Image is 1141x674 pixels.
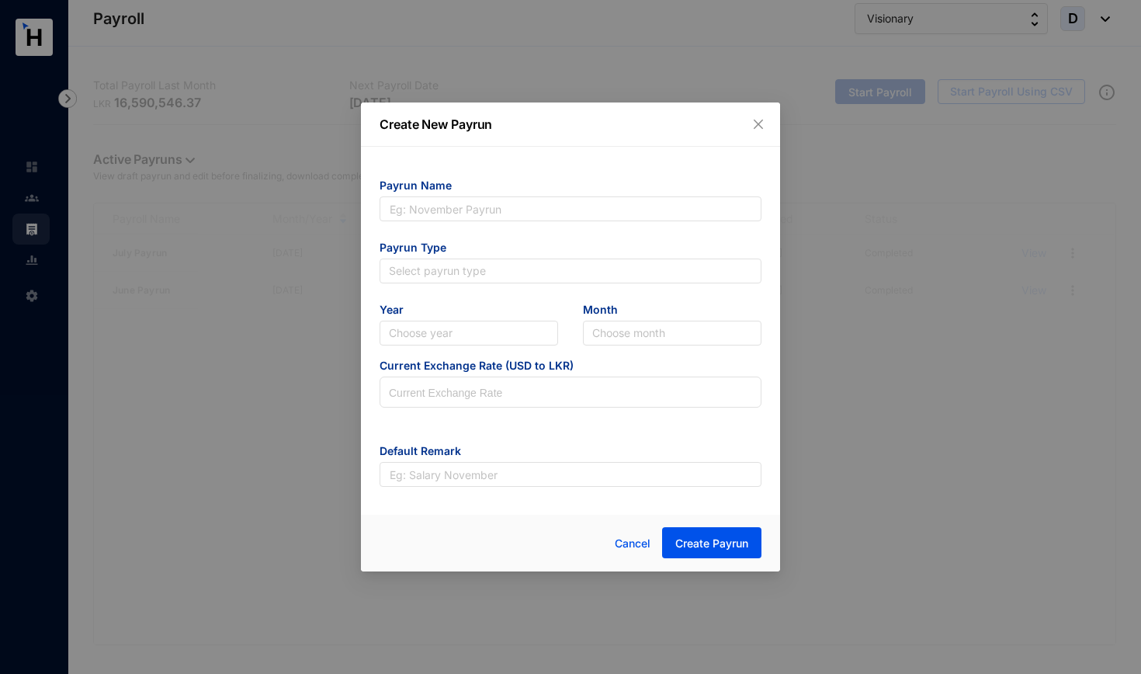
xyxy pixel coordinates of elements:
[675,536,748,551] span: Create Payrun
[380,358,761,377] span: Current Exchange Rate (USD to LKR)
[380,443,761,462] span: Default Remark
[380,240,761,259] span: Payrun Type
[380,178,761,196] span: Payrun Name
[603,528,662,559] button: Cancel
[380,377,761,408] input: Current Exchange Rate
[750,116,767,133] button: Close
[380,302,558,321] span: Year
[583,302,761,321] span: Month
[752,118,765,130] span: close
[662,527,761,558] button: Create Payrun
[615,535,650,552] span: Cancel
[380,462,761,487] input: Eg: Salary November
[380,115,761,134] p: Create New Payrun
[380,196,761,221] input: Eg: November Payrun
